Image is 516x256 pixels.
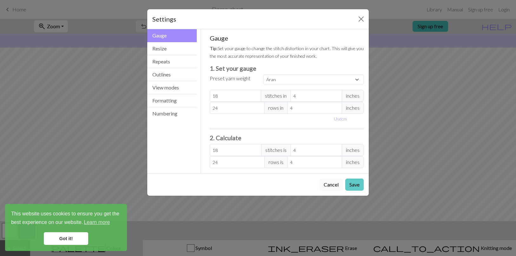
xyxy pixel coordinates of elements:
h3: 2. Calculate [210,134,364,141]
button: Numbering [147,107,197,120]
span: stitches is [261,144,291,156]
span: rows is [264,156,288,168]
button: Close [356,14,366,24]
button: Cancel [320,179,343,191]
a: learn more about cookies [83,218,111,227]
button: Resize [147,42,197,55]
span: rows in [264,102,288,114]
span: stitches in [261,90,291,102]
h5: Gauge [210,34,364,42]
span: inches [342,144,364,156]
span: This website uses cookies to ensure you get the best experience on our website. [11,210,121,227]
span: inches [342,102,364,114]
span: inches [342,90,364,102]
button: Outlines [147,68,197,81]
div: cookieconsent [5,204,127,251]
button: Formatting [147,94,197,107]
h5: Settings [152,14,176,24]
label: Preset yarn weight [210,75,250,82]
button: Usecm [331,114,350,124]
a: dismiss cookie message [44,232,88,245]
button: Save [345,179,364,191]
span: inches [342,156,364,168]
strong: Tip: [210,46,218,51]
button: Gauge [147,29,197,42]
h3: 1. Set your gauge [210,65,364,72]
small: Set your gauge to change the stitch distortion in your chart. This will give you the most accurat... [210,46,364,59]
button: View modes [147,81,197,94]
button: Repeats [147,55,197,68]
